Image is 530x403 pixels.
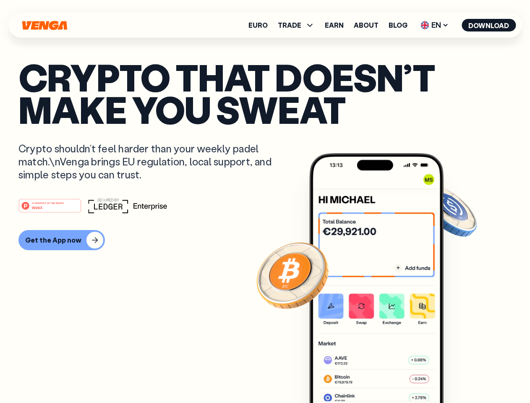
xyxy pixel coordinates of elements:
a: About [354,22,379,29]
p: Crypto shouldn’t feel harder than your weekly padel match.\nVenga brings EU regulation, local sup... [18,142,284,181]
button: Download [462,19,516,31]
a: #1 PRODUCT OF THE MONTHWeb3 [18,204,81,215]
img: USDC coin [418,181,479,241]
a: Get the App now [18,230,512,250]
img: flag-uk [420,21,429,29]
span: TRADE [278,22,301,29]
a: Euro [248,22,268,29]
span: TRADE [278,20,315,30]
div: Get the App now [25,236,81,244]
p: Crypto that doesn’t make you sweat [18,61,512,125]
a: Blog [389,22,407,29]
img: Bitcoin [255,237,330,313]
svg: Home [21,21,68,30]
tspan: #1 PRODUCT OF THE MONTH [32,201,64,204]
a: Earn [325,22,344,29]
button: Get the App now [18,230,105,250]
span: EN [418,18,452,32]
tspan: Web3 [32,205,42,209]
